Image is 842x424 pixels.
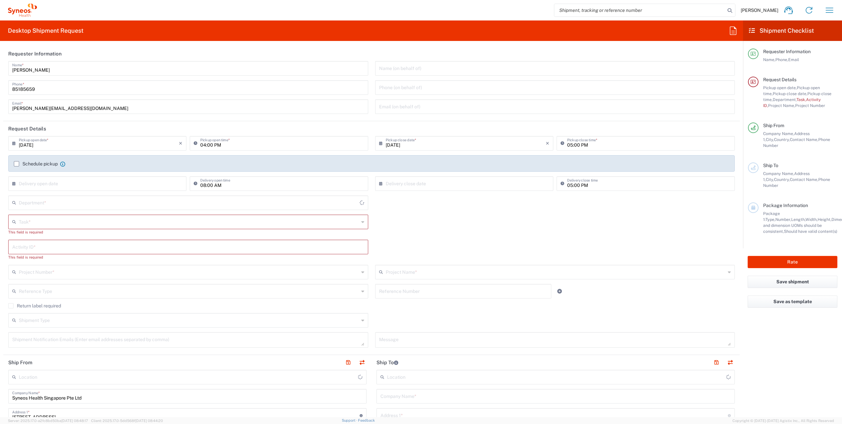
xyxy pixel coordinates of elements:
a: Add Reference [555,287,564,296]
h2: Ship To [376,359,398,366]
h2: Requester Information [8,51,62,57]
span: Project Name, [768,103,795,108]
span: Name, [763,57,775,62]
h2: Request Details [8,125,46,132]
span: Department, [773,97,796,102]
span: Pickup close date, [773,91,807,96]
i: × [546,138,549,149]
a: Feedback [358,418,375,422]
span: Type, [765,217,775,222]
span: Ship To [763,163,778,168]
span: Contact Name, [790,137,818,142]
label: Return label required [8,303,61,308]
span: [DATE] 08:44:20 [135,419,163,423]
span: Email [788,57,799,62]
div: This field is required [8,229,368,235]
span: Country, [774,177,790,182]
span: Company Name, [763,131,794,136]
span: City, [766,177,774,182]
span: [DATE] 08:48:17 [61,419,88,423]
h2: Ship From [8,359,32,366]
span: Pickup open date, [763,85,797,90]
button: Save shipment [748,276,837,288]
span: Request Details [763,77,796,82]
i: × [179,138,182,149]
span: Height, [818,217,831,222]
h2: Shipment Checklist [749,27,814,35]
span: Width, [805,217,818,222]
span: Number, [775,217,791,222]
span: Package Information [763,203,808,208]
span: Phone, [775,57,788,62]
span: Requester Information [763,49,811,54]
span: Should have valid content(s) [784,229,837,234]
button: Save as template [748,296,837,308]
span: Project Number [795,103,825,108]
input: Shipment, tracking or reference number [554,4,725,17]
span: Country, [774,137,790,142]
span: [PERSON_NAME] [741,7,778,13]
div: This field is required [8,254,368,260]
span: Server: 2025.17.0-a2fc8bd50ba [8,419,88,423]
span: Copyright © [DATE]-[DATE] Agistix Inc., All Rights Reserved [732,418,834,424]
h2: Desktop Shipment Request [8,27,83,35]
span: Ship From [763,123,784,128]
span: Package 1: [763,211,780,222]
label: Schedule pickup [14,161,58,166]
span: Contact Name, [790,177,818,182]
a: Support [342,418,358,422]
button: Rate [748,256,837,268]
span: City, [766,137,774,142]
span: Task, [796,97,806,102]
span: Length, [791,217,805,222]
span: Client: 2025.17.0-5dd568f [91,419,163,423]
span: Company Name, [763,171,794,176]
